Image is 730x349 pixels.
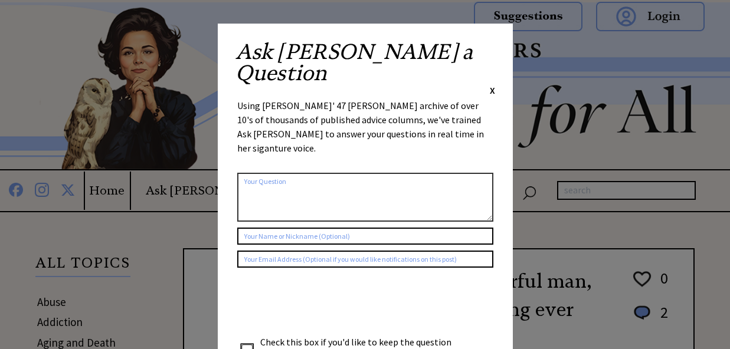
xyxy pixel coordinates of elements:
span: X [490,84,495,96]
iframe: reCAPTCHA [237,279,417,325]
div: Using [PERSON_NAME]' 47 [PERSON_NAME] archive of over 10's of thousands of published advice colum... [237,98,493,167]
input: Your Name or Nickname (Optional) [237,228,493,245]
input: Your Email Address (Optional if you would like notifications on this post) [237,251,493,268]
h2: Ask [PERSON_NAME] a Question [235,41,495,84]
